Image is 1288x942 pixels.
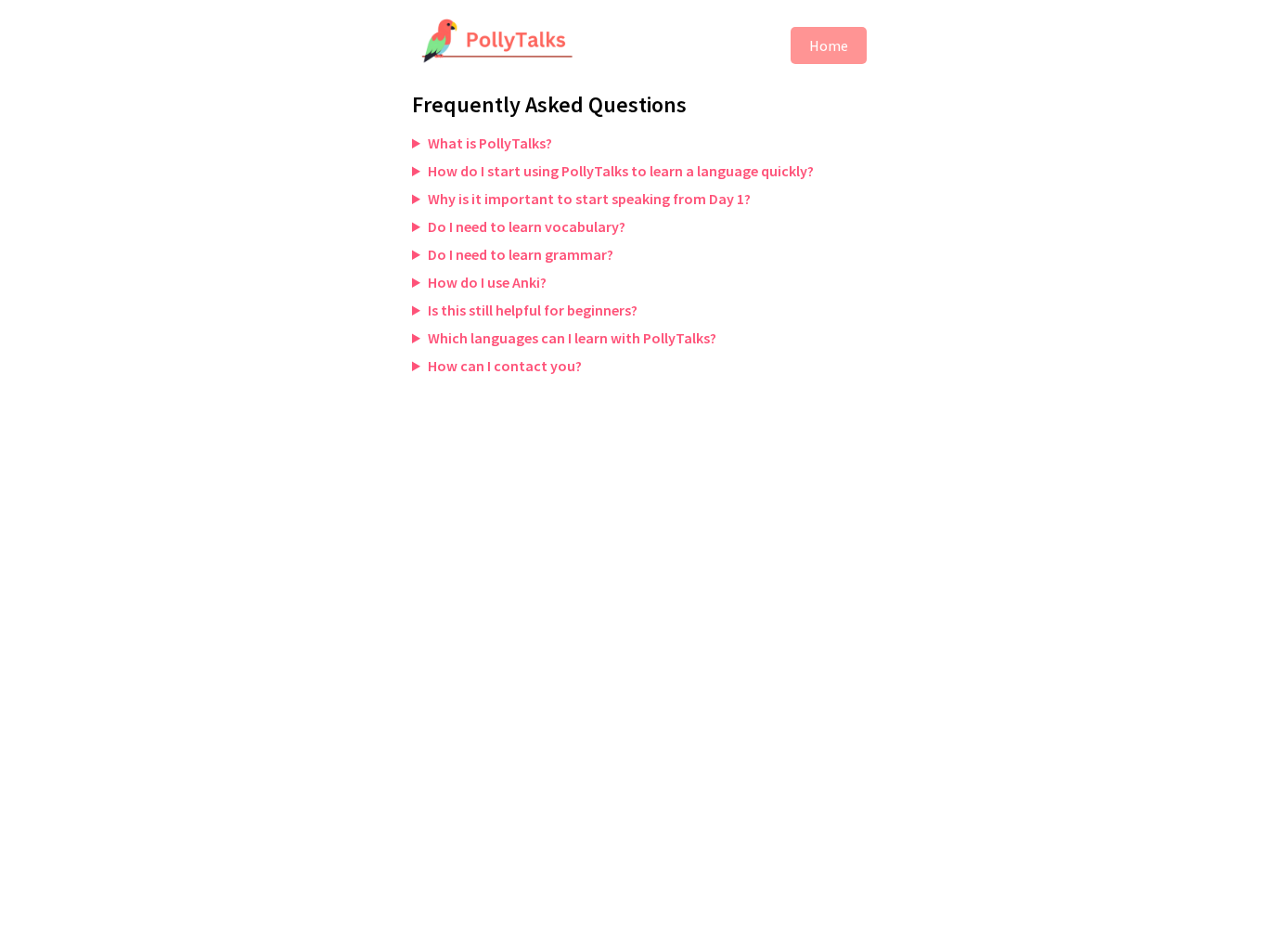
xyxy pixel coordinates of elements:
[412,217,876,236] summary: Do I need to learn vocabulary?
[421,19,573,65] img: PollyTalks Logo
[412,245,876,264] summary: Do I need to learn grammar?
[412,356,876,375] summary: How can I contact you?
[412,161,876,180] summary: How do I start using PollyTalks to learn a language quickly?
[412,134,876,152] summary: What is PollyTalks?
[412,189,876,208] summary: Why is it important to start speaking from Day 1?
[791,27,867,64] button: Home
[412,273,876,291] summary: How do I use Anki?
[412,329,876,347] summary: Which languages can I learn with PollyTalks?
[412,90,876,119] h1: Frequently Asked Questions
[412,301,876,319] summary: Is this still helpful for beginners?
